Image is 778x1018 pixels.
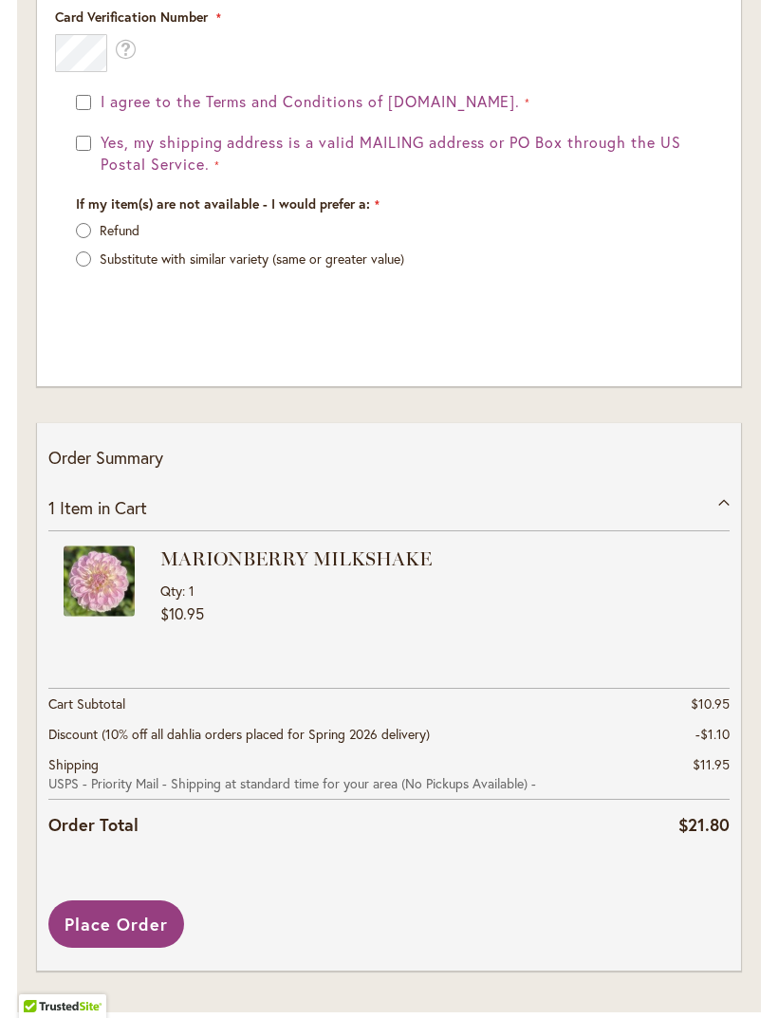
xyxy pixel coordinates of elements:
span: Place Order [65,913,168,935]
p: Order Summary [48,446,730,471]
span: $11.95 [693,755,730,773]
span: 1 [48,496,55,519]
th: Cart Subtotal [48,688,664,719]
span: Item in Cart [60,496,147,519]
span: USPS - Priority Mail - Shipping at standard time for your area (No Pickups Available) - [48,774,664,793]
span: Yes, my shipping address is a valid MAILING address or PO Box through the US Postal Service. [101,132,681,174]
label: Refund [100,221,139,239]
span: $21.80 [678,813,730,836]
iframe: Launch Accessibility Center [14,951,67,1004]
span: $10.95 [160,603,204,623]
span: Qty [160,582,182,600]
button: Place Order [48,900,184,948]
span: Shipping [48,755,99,773]
span: 1 [189,582,194,600]
span: -$1.10 [695,725,730,743]
label: Substitute with similar variety (same or greater value) [100,250,404,268]
span: Card Verification Number [55,8,208,26]
span: If my item(s) are not available - I would prefer a: [76,194,370,213]
span: $10.95 [691,694,730,713]
img: MARIONBERRY MILKSHAKE [64,546,135,617]
strong: MARIONBERRY MILKSHAKE [160,546,711,572]
span: I agree to the Terms and Conditions of [DOMAIN_NAME]. [101,91,520,111]
strong: Order Total [48,810,139,838]
span: Discount (10% off all dahlia orders placed for Spring 2026 delivery) [48,725,430,743]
